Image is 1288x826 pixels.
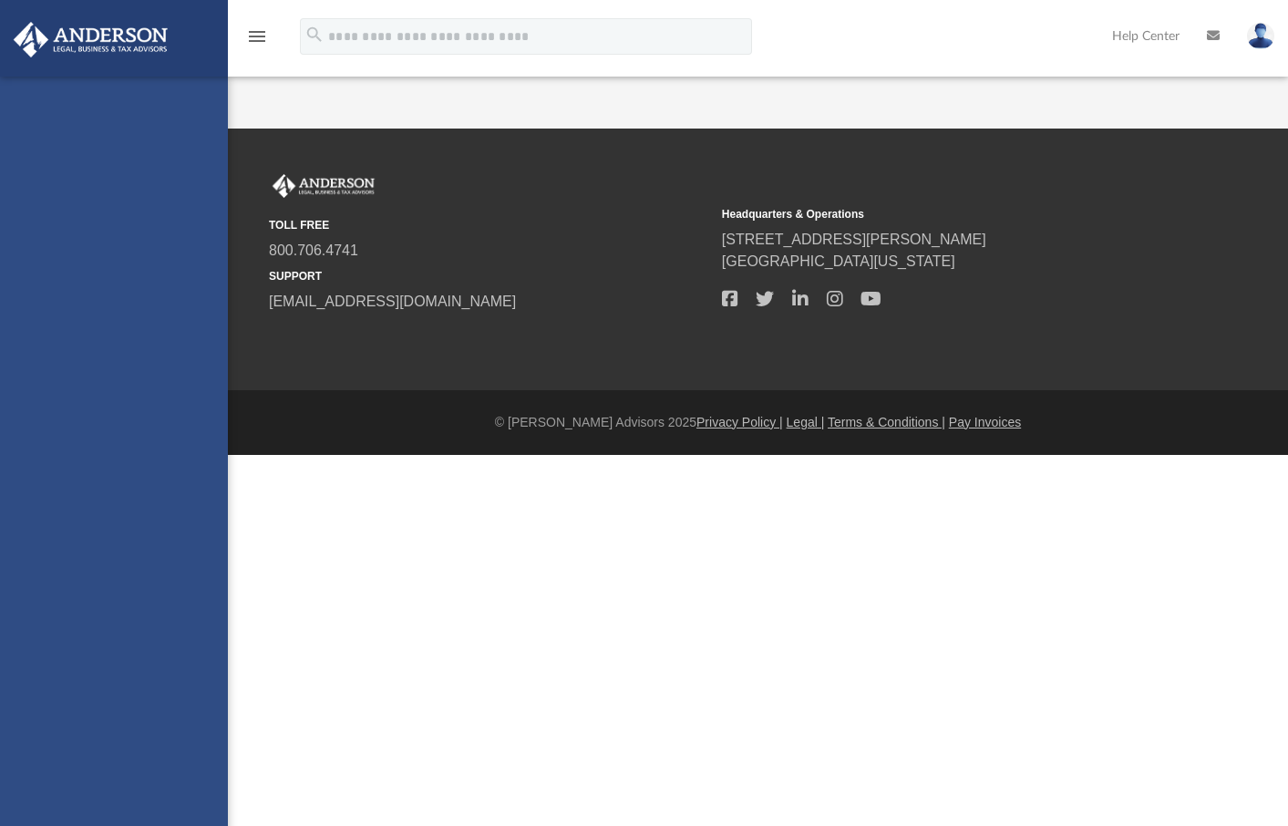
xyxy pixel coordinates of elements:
[8,22,173,57] img: Anderson Advisors Platinum Portal
[246,35,268,47] a: menu
[304,25,325,45] i: search
[722,232,986,247] a: [STREET_ADDRESS][PERSON_NAME]
[269,268,709,284] small: SUPPORT
[1247,23,1274,49] img: User Pic
[246,26,268,47] i: menu
[269,217,709,233] small: TOLL FREE
[269,174,378,198] img: Anderson Advisors Platinum Portal
[722,206,1162,222] small: Headquarters & Operations
[696,415,783,429] a: Privacy Policy |
[722,253,955,269] a: [GEOGRAPHIC_DATA][US_STATE]
[228,413,1288,432] div: © [PERSON_NAME] Advisors 2025
[269,294,516,309] a: [EMAIL_ADDRESS][DOMAIN_NAME]
[269,243,358,258] a: 800.706.4741
[787,415,825,429] a: Legal |
[828,415,945,429] a: Terms & Conditions |
[949,415,1021,429] a: Pay Invoices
